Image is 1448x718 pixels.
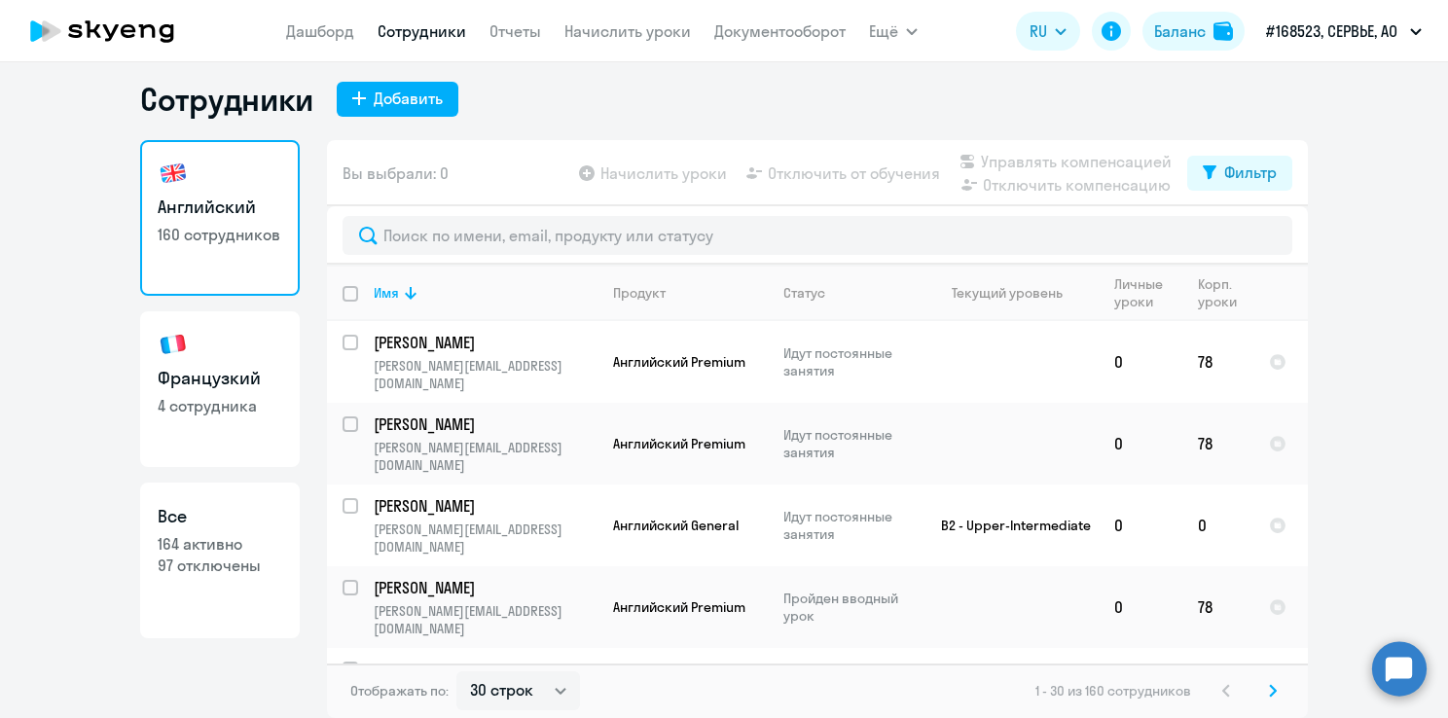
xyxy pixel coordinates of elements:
td: 0 [1099,566,1182,648]
img: english [158,158,189,189]
div: Имя [374,284,597,302]
p: [PERSON_NAME] [374,332,594,353]
span: Английский General [613,517,739,534]
h1: Сотрудники [140,80,313,119]
span: Вы выбрали: 0 [343,162,449,185]
div: Фильтр [1224,161,1277,184]
p: Пройден вводный урок [783,590,917,625]
h3: Все [158,504,282,529]
p: 97 отключены [158,555,282,576]
div: Продукт [613,284,666,302]
button: Фильтр [1187,156,1292,191]
p: 164 активно [158,533,282,555]
td: 0 [1099,403,1182,485]
p: Идут постоянные занятия [783,344,917,379]
td: 78 [1182,403,1253,485]
span: Английский Premium [613,353,745,371]
span: Отображать по: [350,682,449,700]
input: Поиск по имени, email, продукту или статусу [343,216,1292,255]
td: 0 [1182,485,1253,566]
p: Идут постоянные занятия [783,426,917,461]
div: Продукт [613,284,767,302]
div: Текущий уровень [952,284,1063,302]
p: [PERSON_NAME] [374,413,594,435]
td: B2 - Upper-Intermediate [918,648,1099,712]
span: 1 - 30 из 160 сотрудников [1035,682,1191,700]
a: Сотрудники [378,21,466,41]
a: [PERSON_NAME] [374,659,597,680]
a: [PERSON_NAME] [374,332,597,353]
div: Статус [783,284,917,302]
button: Добавить [337,82,458,117]
p: [PERSON_NAME][EMAIL_ADDRESS][DOMAIN_NAME] [374,521,597,556]
a: Отчеты [489,21,541,41]
button: Балансbalance [1142,12,1245,51]
td: 0 [1099,648,1182,712]
a: Французкий4 сотрудника [140,311,300,467]
div: Текущий уровень [933,284,1098,302]
p: Идут постоянные занятия [783,508,917,543]
h3: Английский [158,195,282,220]
a: Начислить уроки [564,21,691,41]
div: Корп. уроки [1198,275,1252,310]
span: Английский Premium [613,598,745,616]
p: 160 сотрудников [158,224,282,245]
p: [PERSON_NAME] [374,659,594,680]
a: Дашборд [286,21,354,41]
td: B2 - Upper-Intermediate [918,485,1099,566]
td: 78 [1182,648,1253,712]
div: Корп. уроки [1198,275,1240,310]
p: [PERSON_NAME][EMAIL_ADDRESS][DOMAIN_NAME] [374,357,597,392]
button: #168523, СЕРВЬЕ, АО [1256,8,1431,54]
span: Ещё [869,19,898,43]
img: french [158,329,189,360]
p: [PERSON_NAME] [374,577,594,598]
button: RU [1016,12,1080,51]
p: [PERSON_NAME] [374,495,594,517]
td: 78 [1182,321,1253,403]
a: [PERSON_NAME] [374,413,597,435]
a: Все164 активно97 отключены [140,483,300,638]
td: 0 [1099,485,1182,566]
a: [PERSON_NAME] [374,577,597,598]
p: [PERSON_NAME][EMAIL_ADDRESS][DOMAIN_NAME] [374,439,597,474]
span: Английский Premium [613,435,745,452]
p: [PERSON_NAME][EMAIL_ADDRESS][DOMAIN_NAME] [374,602,597,637]
div: Личные уроки [1114,275,1181,310]
p: Пройден вводный урок [783,663,917,698]
h3: Французкий [158,366,282,391]
a: Документооборот [714,21,846,41]
div: Баланс [1154,19,1206,43]
a: [PERSON_NAME] [374,495,597,517]
img: balance [1213,21,1233,41]
div: Статус [783,284,825,302]
a: Английский160 сотрудников [140,140,300,296]
span: RU [1030,19,1047,43]
div: Добавить [374,87,443,110]
button: Ещё [869,12,918,51]
td: 78 [1182,566,1253,648]
p: 4 сотрудника [158,395,282,416]
div: Имя [374,284,399,302]
td: 0 [1099,321,1182,403]
div: Личные уроки [1114,275,1169,310]
p: #168523, СЕРВЬЕ, АО [1266,19,1397,43]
